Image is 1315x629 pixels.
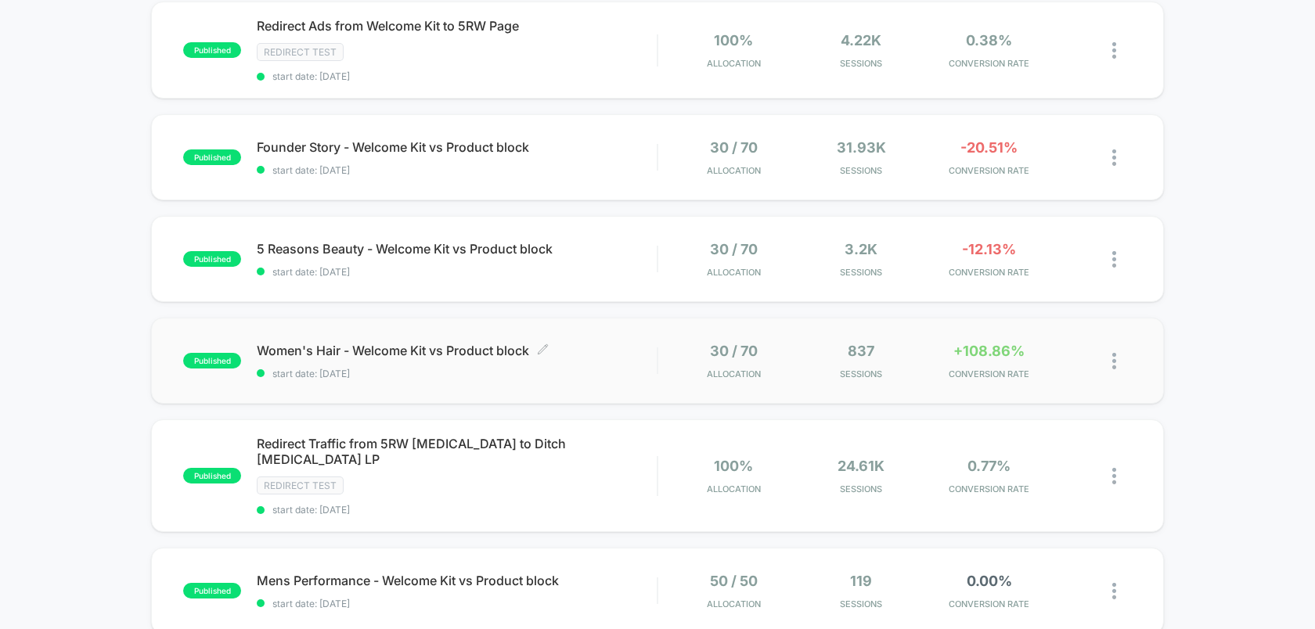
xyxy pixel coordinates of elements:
[802,483,921,494] span: Sessions
[802,58,921,69] span: Sessions
[929,483,1049,494] span: CONVERSION RATE
[707,598,761,609] span: Allocation
[257,504,657,516] span: start date: [DATE]
[257,598,657,609] span: start date: [DATE]
[707,165,761,176] span: Allocation
[257,343,657,358] span: Women's Hair - Welcome Kit vs Product block
[183,353,241,368] span: published
[710,343,758,359] span: 30 / 70
[707,483,761,494] span: Allocation
[802,267,921,278] span: Sessions
[257,139,657,155] span: Founder Story - Welcome Kit vs Product block
[257,43,344,61] span: Redirect Test
[929,368,1049,379] span: CONVERSION RATE
[1112,251,1116,268] img: close
[802,368,921,379] span: Sessions
[257,476,344,494] span: Redirect Test
[1112,42,1116,59] img: close
[850,573,872,589] span: 119
[929,267,1049,278] span: CONVERSION RATE
[707,267,761,278] span: Allocation
[967,573,1012,589] span: 0.00%
[967,458,1011,474] span: 0.77%
[1112,583,1116,599] img: close
[714,458,753,474] span: 100%
[929,165,1049,176] span: CONVERSION RATE
[257,266,657,278] span: start date: [DATE]
[707,58,761,69] span: Allocation
[802,598,921,609] span: Sessions
[183,149,241,165] span: published
[714,32,753,49] span: 100%
[1112,468,1116,484] img: close
[802,165,921,176] span: Sessions
[845,241,877,257] span: 3.2k
[257,573,657,588] span: Mens Performance - Welcome Kit vs Product block
[707,368,761,379] span: Allocation
[257,436,657,467] span: Redirect Traffic from 5RW [MEDICAL_DATA] to Ditch [MEDICAL_DATA] LP
[929,58,1049,69] span: CONVERSION RATE
[257,241,657,257] span: 5 Reasons Beauty - Welcome Kit vs Product block
[257,368,657,379] span: start date: [DATE]
[183,251,241,267] span: published
[1112,353,1116,369] img: close
[1112,149,1116,166] img: close
[848,343,874,359] span: 837
[960,139,1018,156] span: -20.51%
[841,32,881,49] span: 4.22k
[183,42,241,58] span: published
[929,598,1049,609] span: CONVERSION RATE
[953,343,1025,359] span: +108.86%
[710,139,758,156] span: 30 / 70
[183,468,241,483] span: published
[962,241,1016,257] span: -12.13%
[257,18,657,34] span: Redirect Ads from Welcome Kit to 5RW Page
[710,573,758,589] span: 50 / 50
[837,139,886,156] span: 31.93k
[966,32,1012,49] span: 0.38%
[183,583,241,598] span: published
[710,241,758,257] span: 30 / 70
[257,164,657,176] span: start date: [DATE]
[838,458,884,474] span: 24.61k
[257,70,657,82] span: start date: [DATE]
